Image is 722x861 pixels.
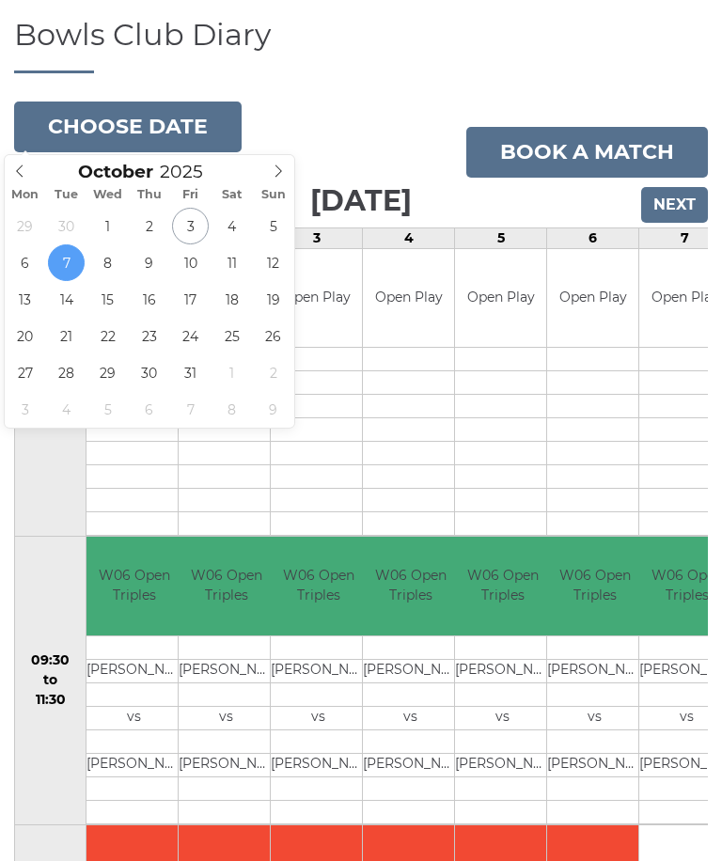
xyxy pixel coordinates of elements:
[14,18,708,72] h1: Bowls Club Diary
[466,127,708,178] a: Book a match
[455,706,550,729] td: vs
[547,227,639,248] td: 6
[179,706,274,729] td: vs
[271,249,362,348] td: Open Play
[271,706,366,729] td: vs
[213,244,250,281] span: October 11, 2025
[455,249,546,348] td: Open Play
[271,227,363,248] td: 3
[547,706,642,729] td: vs
[89,318,126,354] span: October 22, 2025
[46,189,87,201] span: Tue
[271,659,366,682] td: [PERSON_NAME]
[255,391,291,428] span: November 9, 2025
[455,537,550,635] td: W06 Open Triples
[86,753,181,776] td: [PERSON_NAME]
[455,753,550,776] td: [PERSON_NAME]
[48,354,85,391] span: October 28, 2025
[179,537,274,635] td: W06 Open Triples
[7,354,43,391] span: October 27, 2025
[363,659,458,682] td: [PERSON_NAME]
[131,244,167,281] span: October 9, 2025
[255,354,291,391] span: November 2, 2025
[363,537,458,635] td: W06 Open Triples
[271,753,366,776] td: [PERSON_NAME]
[87,189,129,201] span: Wed
[86,537,181,635] td: W06 Open Triples
[86,706,181,729] td: vs
[547,249,638,348] td: Open Play
[131,391,167,428] span: November 6, 2025
[172,244,209,281] span: October 10, 2025
[129,189,170,201] span: Thu
[48,281,85,318] span: October 14, 2025
[7,391,43,428] span: November 3, 2025
[255,281,291,318] span: October 19, 2025
[547,753,642,776] td: [PERSON_NAME]
[213,391,250,428] span: November 8, 2025
[78,164,153,181] span: Scroll to increment
[547,659,642,682] td: [PERSON_NAME]
[89,281,126,318] span: October 15, 2025
[170,189,212,201] span: Fri
[255,318,291,354] span: October 26, 2025
[179,659,274,682] td: [PERSON_NAME]
[7,318,43,354] span: October 20, 2025
[89,354,126,391] span: October 29, 2025
[48,208,85,244] span: September 30, 2025
[255,208,291,244] span: October 5, 2025
[7,281,43,318] span: October 13, 2025
[86,659,181,682] td: [PERSON_NAME]
[255,244,291,281] span: October 12, 2025
[131,318,167,354] span: October 23, 2025
[131,208,167,244] span: October 2, 2025
[213,281,250,318] span: October 18, 2025
[172,208,209,244] span: October 3, 2025
[363,249,454,348] td: Open Play
[89,244,126,281] span: October 8, 2025
[153,161,227,182] input: Scroll to increment
[641,187,708,223] input: Next
[172,391,209,428] span: November 7, 2025
[172,318,209,354] span: October 24, 2025
[48,318,85,354] span: October 21, 2025
[455,227,547,248] td: 5
[131,354,167,391] span: October 30, 2025
[213,318,250,354] span: October 25, 2025
[172,281,209,318] span: October 17, 2025
[253,189,294,201] span: Sun
[5,189,46,201] span: Mon
[271,537,366,635] td: W06 Open Triples
[547,537,642,635] td: W06 Open Triples
[15,537,86,825] td: 09:30 to 11:30
[179,753,274,776] td: [PERSON_NAME]
[172,354,209,391] span: October 31, 2025
[455,659,550,682] td: [PERSON_NAME]
[363,227,455,248] td: 4
[213,208,250,244] span: October 4, 2025
[48,391,85,428] span: November 4, 2025
[213,354,250,391] span: November 1, 2025
[14,102,242,152] button: Choose date
[89,208,126,244] span: October 1, 2025
[212,189,253,201] span: Sat
[363,753,458,776] td: [PERSON_NAME]
[89,391,126,428] span: November 5, 2025
[7,244,43,281] span: October 6, 2025
[131,281,167,318] span: October 16, 2025
[363,706,458,729] td: vs
[48,244,85,281] span: October 7, 2025
[7,208,43,244] span: September 29, 2025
